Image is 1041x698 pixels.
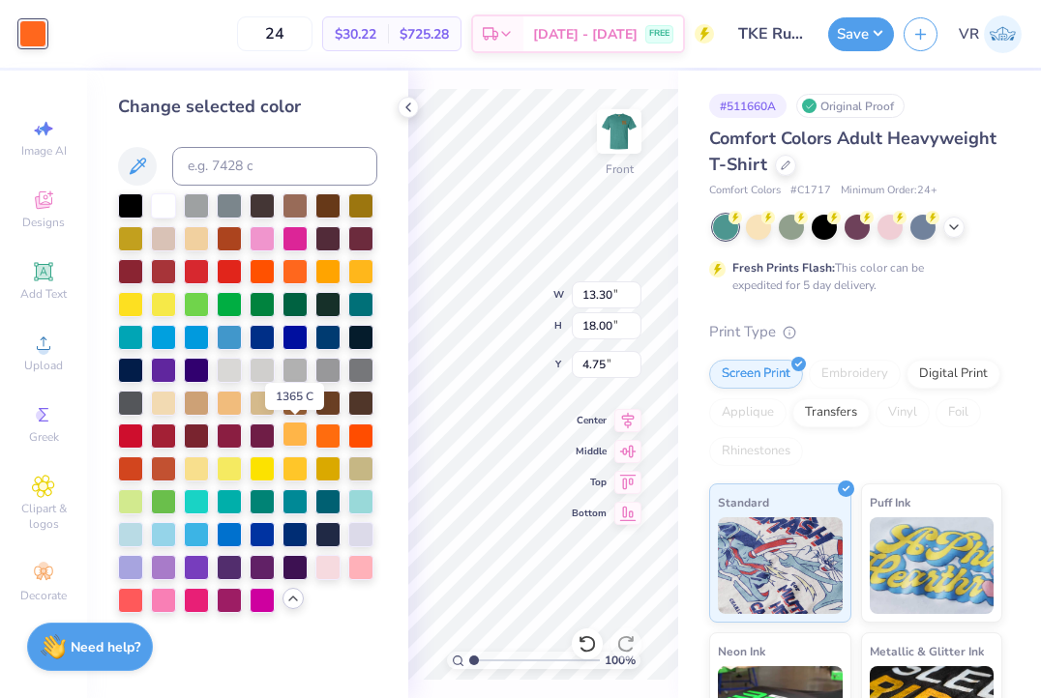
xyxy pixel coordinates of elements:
span: Image AI [21,143,67,159]
span: Center [572,414,607,427]
div: Original Proof [796,94,905,118]
span: Decorate [20,588,67,603]
span: $725.28 [400,24,449,44]
div: Front [606,160,634,178]
span: Minimum Order: 24 + [841,183,937,199]
span: 100 % [605,652,636,669]
span: FREE [649,27,669,41]
span: Metallic & Glitter Ink [870,641,984,661]
img: Puff Ink [870,517,995,614]
span: Puff Ink [870,492,910,512]
div: Foil [936,398,981,427]
span: Greek [29,429,59,445]
div: Applique [709,398,787,427]
button: Save [828,17,894,51]
div: Embroidery [809,360,901,389]
span: [DATE] - [DATE] [533,24,638,44]
span: Neon Ink [718,641,765,661]
div: Transfers [792,398,870,427]
span: Upload [24,358,63,373]
img: Standard [718,517,843,614]
span: # C1717 [790,183,831,199]
a: VR [959,15,1022,53]
strong: Fresh Prints Flash: [732,260,835,276]
span: Standard [718,492,769,512]
span: Designs [22,215,65,230]
input: e.g. 7428 c [172,147,377,186]
img: Front [600,112,639,151]
div: This color can be expedited for 5 day delivery. [732,259,970,294]
div: Vinyl [876,398,930,427]
span: $30.22 [335,24,376,44]
span: Comfort Colors Adult Heavyweight T-Shirt [709,127,996,176]
span: Middle [572,445,607,458]
span: Clipart & logos [10,501,77,532]
input: Untitled Design [724,15,818,53]
span: Bottom [572,507,607,520]
span: Top [572,476,607,489]
strong: Need help? [71,638,140,656]
div: Screen Print [709,360,803,389]
div: Digital Print [907,360,1000,389]
span: Add Text [20,286,67,302]
div: 1365 C [265,383,324,410]
img: Val Rhey Lodueta [984,15,1022,53]
span: VR [959,23,979,45]
input: – – [237,16,312,51]
div: Rhinestones [709,437,803,466]
div: Print Type [709,321,1002,343]
span: Comfort Colors [709,183,781,199]
div: Change selected color [118,94,377,120]
div: # 511660A [709,94,787,118]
